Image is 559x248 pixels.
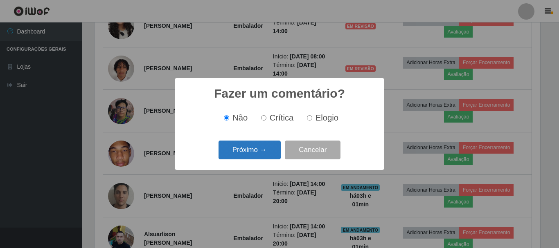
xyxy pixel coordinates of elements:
input: Crítica [261,115,266,121]
span: Não [232,113,248,122]
span: Elogio [316,113,338,122]
button: Cancelar [285,141,340,160]
span: Crítica [270,113,294,122]
h2: Fazer um comentário? [214,86,345,101]
input: Elogio [307,115,312,121]
button: Próximo → [219,141,281,160]
input: Não [224,115,229,121]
